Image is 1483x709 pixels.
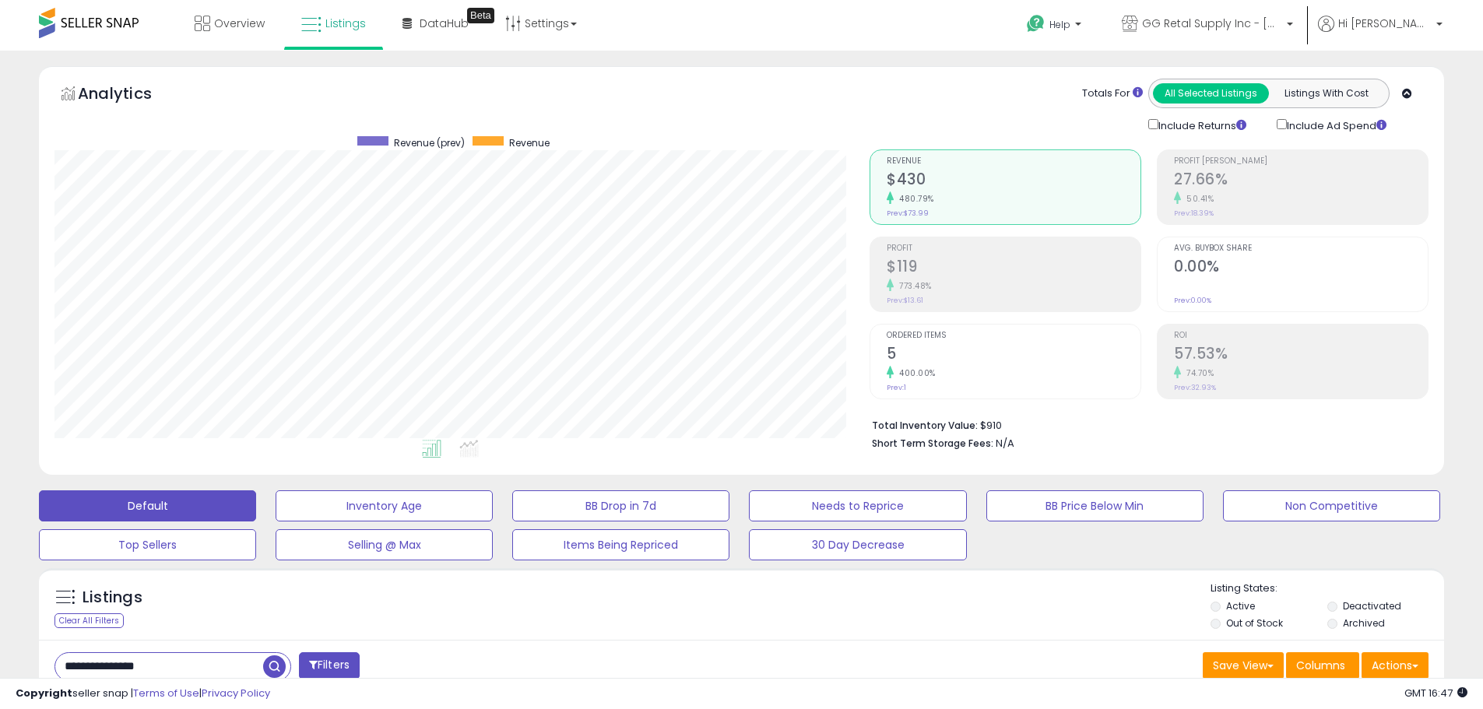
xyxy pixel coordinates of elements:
[1211,581,1444,596] p: Listing States:
[16,686,270,701] div: seller snap | |
[133,686,199,700] a: Terms of Use
[1343,616,1385,630] label: Archived
[1174,345,1428,366] h2: 57.53%
[1174,258,1428,279] h2: 0.00%
[1137,116,1265,134] div: Include Returns
[1404,686,1467,700] span: 2025-09-8 16:47 GMT
[420,16,469,31] span: DataHub
[83,587,142,609] h5: Listings
[887,157,1140,166] span: Revenue
[1265,116,1411,134] div: Include Ad Spend
[1049,18,1070,31] span: Help
[1174,296,1211,305] small: Prev: 0.00%
[1174,157,1428,166] span: Profit [PERSON_NAME]
[887,383,906,392] small: Prev: 1
[996,436,1014,451] span: N/A
[1181,367,1214,379] small: 74.70%
[16,686,72,700] strong: Copyright
[887,209,929,218] small: Prev: $73.99
[54,613,124,628] div: Clear All Filters
[1014,2,1097,51] a: Help
[1174,170,1428,191] h2: 27.66%
[986,490,1204,521] button: BB Price Below Min
[325,16,366,31] span: Listings
[78,82,182,108] h5: Analytics
[1226,616,1283,630] label: Out of Stock
[467,8,494,23] div: Tooltip anchor
[887,244,1140,253] span: Profit
[1318,16,1443,51] a: Hi [PERSON_NAME]
[394,136,465,149] span: Revenue (prev)
[509,136,550,149] span: Revenue
[1338,16,1432,31] span: Hi [PERSON_NAME]
[1223,490,1440,521] button: Non Competitive
[887,296,923,305] small: Prev: $13.61
[1082,86,1143,101] div: Totals For
[887,345,1140,366] h2: 5
[39,529,256,560] button: Top Sellers
[299,652,360,679] button: Filters
[1286,652,1359,679] button: Columns
[749,490,966,521] button: Needs to Reprice
[1362,652,1429,679] button: Actions
[1153,83,1269,104] button: All Selected Listings
[39,490,256,521] button: Default
[214,16,265,31] span: Overview
[887,170,1140,191] h2: $430
[1181,193,1214,205] small: 50.41%
[894,280,932,292] small: 773.48%
[1296,658,1345,673] span: Columns
[872,419,978,432] b: Total Inventory Value:
[276,490,493,521] button: Inventory Age
[887,258,1140,279] h2: $119
[1268,83,1384,104] button: Listings With Cost
[202,686,270,700] a: Privacy Policy
[1174,244,1428,253] span: Avg. Buybox Share
[276,529,493,560] button: Selling @ Max
[749,529,966,560] button: 30 Day Decrease
[872,437,993,450] b: Short Term Storage Fees:
[872,415,1417,433] li: $910
[512,490,729,521] button: BB Drop in 7d
[1174,209,1214,218] small: Prev: 18.39%
[1142,16,1282,31] span: GG Retal Supply Inc - [GEOGRAPHIC_DATA]
[894,193,934,205] small: 480.79%
[887,332,1140,340] span: Ordered Items
[1026,14,1045,33] i: Get Help
[1174,383,1216,392] small: Prev: 32.93%
[894,367,936,379] small: 400.00%
[1226,599,1255,612] label: Active
[1203,652,1284,679] button: Save View
[1174,332,1428,340] span: ROI
[512,529,729,560] button: Items Being Repriced
[1343,599,1401,612] label: Deactivated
